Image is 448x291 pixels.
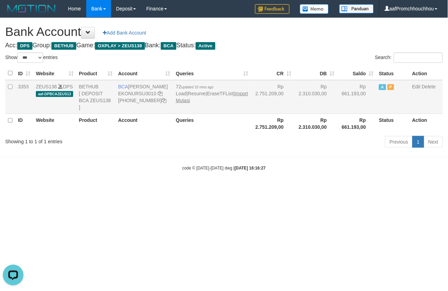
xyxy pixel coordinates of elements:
[207,91,233,96] a: EraseTFList
[173,114,251,133] th: Queries
[294,67,337,80] th: DB: activate to sort column ascending
[15,80,33,114] td: 3353
[17,52,43,63] select: Showentries
[422,84,436,89] a: Delete
[115,80,173,114] td: [PERSON_NAME] [PHONE_NUMBER]
[76,114,116,133] th: Product
[118,91,156,96] a: EKONURSU3010
[33,67,76,80] th: Website: activate to sort column ascending
[118,84,128,89] span: BCA
[33,80,76,114] td: DPS
[251,80,294,114] td: Rp 2.751.209,00
[5,52,58,63] label: Show entries
[76,67,116,80] th: Product: activate to sort column ascending
[385,136,413,148] a: Previous
[337,114,376,133] th: Rp 661.193,00
[5,42,443,49] h4: Acc: Group: Game: Bank: Status:
[158,91,163,96] a: Copy EKONURSU3010 to clipboard
[379,84,386,90] span: Active
[15,114,33,133] th: ID
[3,3,23,23] button: Open LiveChat chat widget
[251,67,294,80] th: CR: activate to sort column ascending
[294,80,337,114] td: Rp 2.310.030,00
[5,135,182,145] div: Showing 1 to 1 of 1 entries
[173,67,251,80] th: Queries: activate to sort column ascending
[176,84,214,89] span: 72
[294,114,337,133] th: Rp 2.310.030,00
[196,42,215,50] span: Active
[375,52,443,63] label: Search:
[412,136,424,148] a: 1
[33,114,76,133] th: Website
[176,91,187,96] a: Load
[115,114,173,133] th: Account
[412,84,421,89] a: Edit
[337,67,376,80] th: Saldo: activate to sort column ascending
[176,91,248,103] a: Import Mutasi
[188,91,206,96] a: Resume
[376,67,409,80] th: Status
[162,98,167,103] a: Copy 4062302392 to clipboard
[115,67,173,80] th: Account: activate to sort column ascending
[5,3,58,14] img: MOTION_logo.png
[339,4,374,13] img: panduan.png
[181,85,213,89] span: updated 10 mins ago
[98,27,150,39] a: Add Bank Account
[410,67,443,80] th: Action
[300,4,329,14] img: Button%20Memo.svg
[388,84,395,90] span: Paused
[410,114,443,133] th: Action
[376,114,409,133] th: Status
[95,42,145,50] span: OXPLAY > ZEUS138
[235,166,266,171] strong: [DATE] 16:16:27
[251,114,294,133] th: Rp 2.751.209,00
[36,91,73,97] span: aaf-DPBCAZEUS13
[255,4,290,14] img: Feedback.jpg
[182,166,266,171] small: code © [DATE]-[DATE] dwg |
[337,80,376,114] td: Rp 661.193,00
[394,52,443,63] input: Search:
[5,25,443,39] h1: Bank Account
[176,84,248,103] span: | | |
[161,42,176,50] span: BCA
[36,84,57,89] a: ZEUS138
[51,42,76,50] span: BETHUB
[15,67,33,80] th: ID: activate to sort column ascending
[17,42,32,50] span: DPS
[76,80,116,114] td: BETHUB [ DEPOSIT BCA ZEUS138 ]
[424,136,443,148] a: Next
